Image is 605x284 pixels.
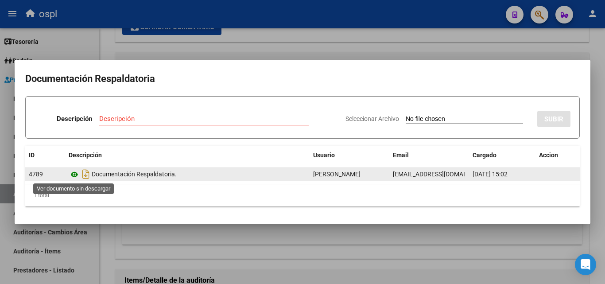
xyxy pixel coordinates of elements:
h2: Documentación Respaldatoria [25,70,580,87]
datatable-header-cell: ID [25,146,65,165]
span: Usuario [313,152,335,159]
datatable-header-cell: Email [389,146,469,165]
span: ID [29,152,35,159]
span: Cargado [473,152,496,159]
datatable-header-cell: Descripción [65,146,310,165]
div: Documentación Respaldatoria. [69,167,306,181]
span: [DATE] 15:02 [473,171,508,178]
p: Descripción [57,114,92,124]
span: [EMAIL_ADDRESS][DOMAIN_NAME] [393,171,491,178]
div: 1 total [25,184,580,206]
span: [PERSON_NAME] [313,171,361,178]
span: Email [393,152,409,159]
i: Descargar documento [80,167,92,181]
span: Seleccionar Archivo [345,115,399,122]
span: 4789 [29,171,43,178]
datatable-header-cell: Usuario [310,146,389,165]
datatable-header-cell: Cargado [469,146,535,165]
span: Accion [539,152,558,159]
datatable-header-cell: Accion [535,146,580,165]
span: SUBIR [544,115,563,123]
span: Descripción [69,152,102,159]
button: SUBIR [537,111,570,127]
div: Open Intercom Messenger [575,254,596,275]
